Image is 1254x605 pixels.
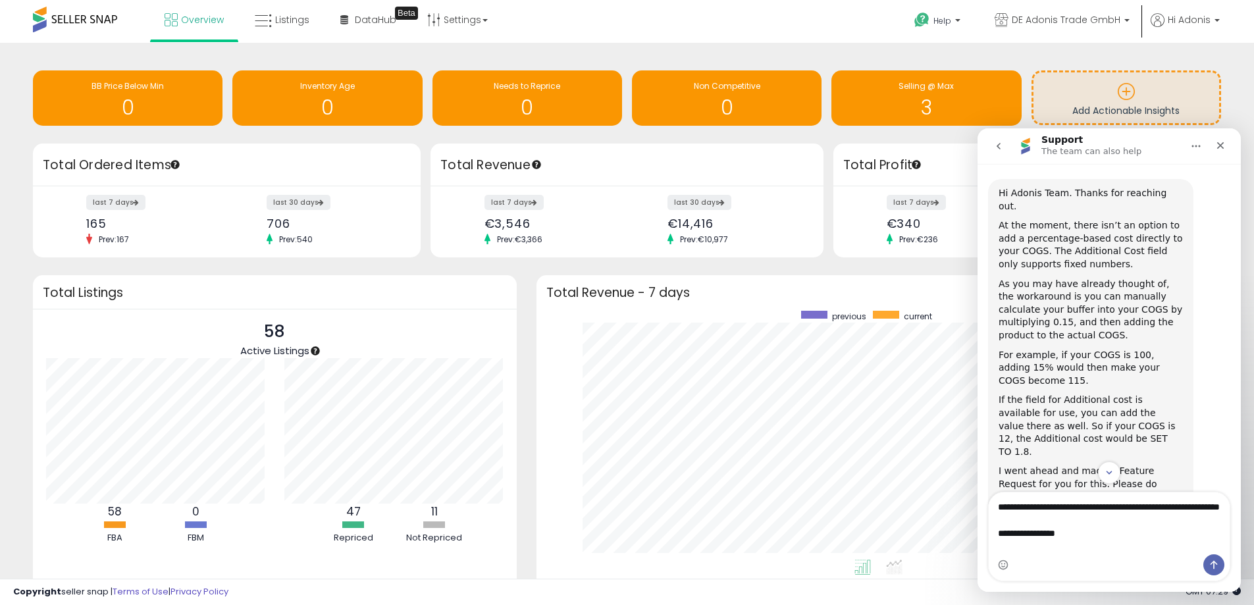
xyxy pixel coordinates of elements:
[43,288,507,298] h3: Total Listings
[832,311,866,322] span: previous
[831,70,1021,126] a: Selling @ Max 3
[494,80,560,92] span: Needs to Reprice
[673,234,735,245] span: Prev: €10,977
[914,12,930,28] i: Get Help
[1151,13,1220,43] a: Hi Adonis
[484,195,544,210] label: last 7 days
[86,195,145,210] label: last 7 days
[33,70,222,126] a: BB Price Below Min 0
[273,234,319,245] span: Prev: 540
[667,195,731,210] label: last 30 days
[1012,13,1120,26] span: DE Adonis Trade GmbH
[904,2,974,43] a: Help
[170,585,228,598] a: Privacy Policy
[838,97,1014,118] h1: 3
[843,156,1211,174] h3: Total Profit
[76,532,155,544] div: FBA
[893,234,945,245] span: Prev: €236
[239,97,415,118] h1: 0
[546,288,1211,298] h3: Total Revenue - 7 days
[632,70,822,126] a: Non Competitive 0
[432,70,622,126] a: Needs to Reprice 0
[192,504,199,519] b: 0
[910,159,922,171] div: Tooltip anchor
[484,217,617,230] div: €3,546
[933,15,951,26] span: Help
[978,128,1241,592] iframe: To enrich screen reader interactions, please activate Accessibility in Grammarly extension settings
[91,80,164,92] span: BB Price Below Min
[169,159,181,171] div: Tooltip anchor
[899,80,954,92] span: Selling @ Max
[108,504,122,519] b: 58
[431,504,438,519] b: 11
[13,585,61,598] strong: Copyright
[300,80,355,92] span: Inventory Age
[92,234,136,245] span: Prev: 167
[490,234,549,245] span: Prev: €3,366
[240,319,309,344] p: 58
[240,344,309,357] span: Active Listings
[157,532,236,544] div: FBM
[639,97,815,118] h1: 0
[314,532,393,544] div: Repriced
[232,70,422,126] a: Inventory Age 0
[439,97,615,118] h1: 0
[395,532,474,544] div: Not Repriced
[267,217,398,230] div: 706
[275,13,309,26] span: Listings
[531,159,542,171] div: Tooltip anchor
[887,195,946,210] label: last 7 days
[43,156,411,174] h3: Total Ordered Items
[86,217,217,230] div: 165
[1168,13,1211,26] span: Hi Adonis
[887,217,1018,230] div: €340
[1033,72,1219,123] a: Add Actionable Insights
[667,217,800,230] div: €14,416
[440,156,814,174] h3: Total Revenue
[346,504,361,519] b: 47
[113,585,169,598] a: Terms of Use
[904,311,932,322] span: current
[355,13,396,26] span: DataHub
[694,80,760,92] span: Non Competitive
[13,586,228,598] div: seller snap | |
[181,13,224,26] span: Overview
[309,345,321,357] div: Tooltip anchor
[1072,104,1180,117] span: Add Actionable Insights
[395,7,418,20] div: Tooltip anchor
[39,97,216,118] h1: 0
[267,195,330,210] label: last 30 days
